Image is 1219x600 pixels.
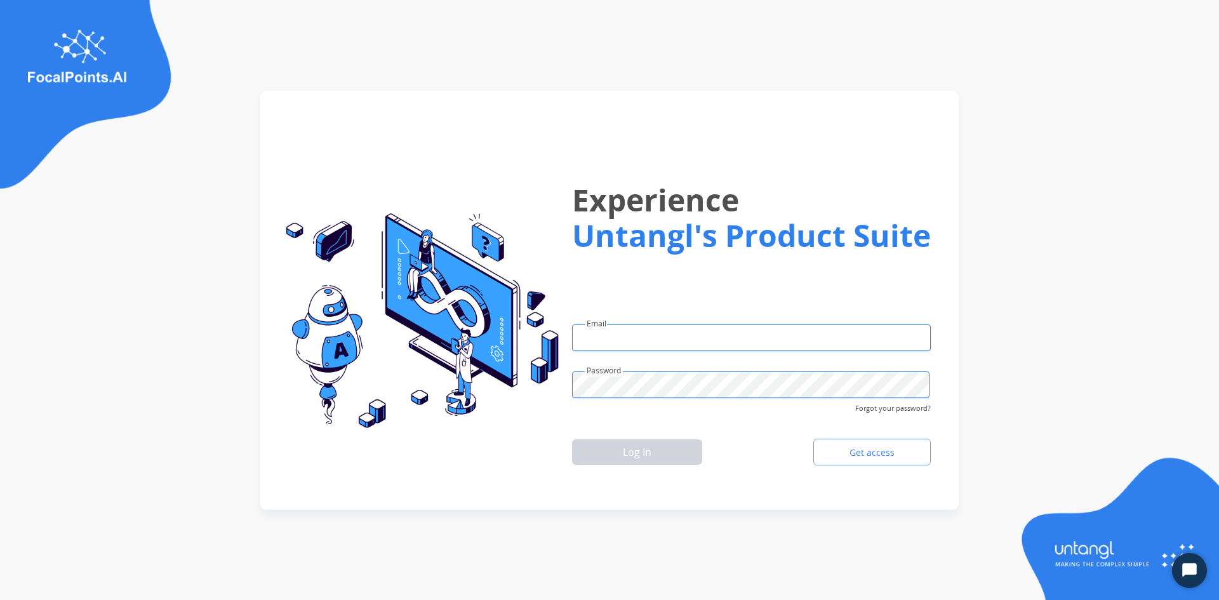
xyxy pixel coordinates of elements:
[1016,456,1219,600] img: login-img
[813,439,931,465] a: Get access
[572,439,702,465] button: Log In
[839,446,905,459] span: Get access
[855,398,931,414] span: Forgot your password?
[572,218,931,253] h1: Untangl's Product Suite
[1172,553,1207,588] button: Start Chat
[587,318,606,330] label: Email
[1181,562,1199,580] svg: Open Chat
[276,213,559,429] img: login-img
[572,172,931,228] h1: Experience
[587,365,621,377] label: Password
